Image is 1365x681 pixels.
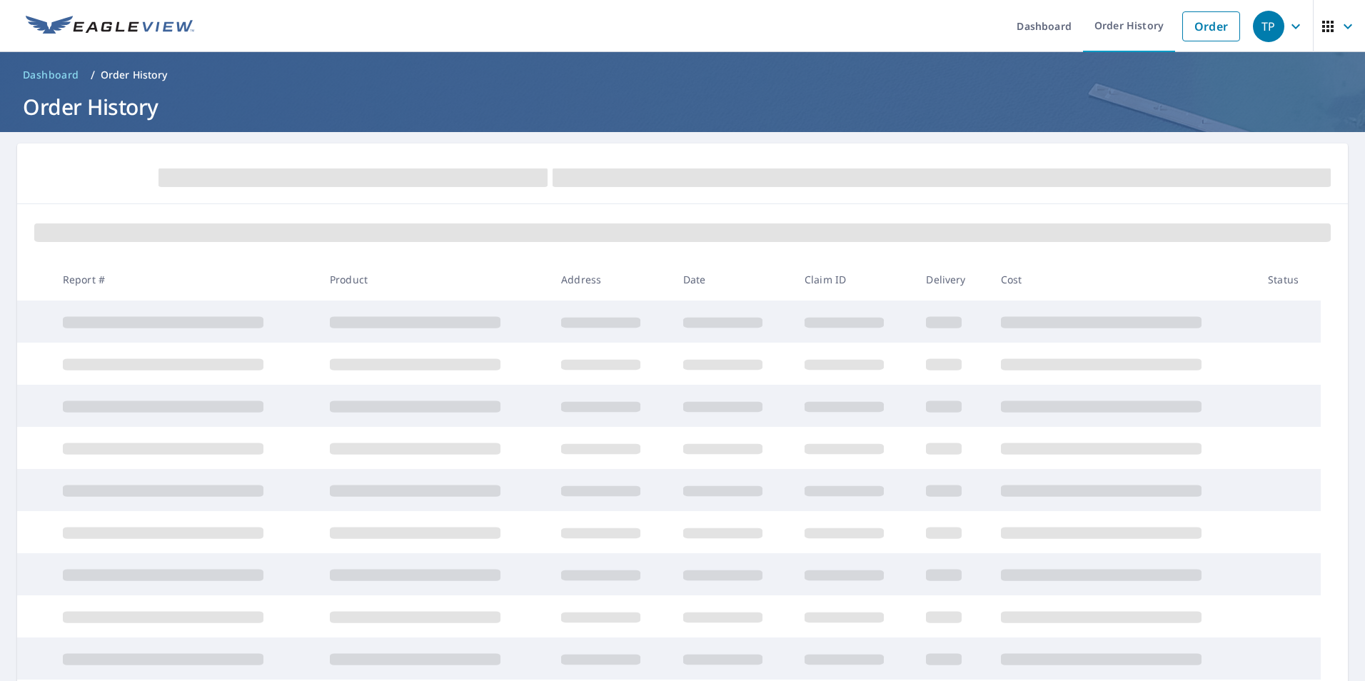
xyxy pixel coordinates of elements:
[17,64,85,86] a: Dashboard
[550,258,671,301] th: Address
[26,16,194,37] img: EV Logo
[318,258,550,301] th: Product
[17,64,1348,86] nav: breadcrumb
[1253,11,1284,42] div: TP
[1182,11,1240,41] a: Order
[23,68,79,82] span: Dashboard
[51,258,318,301] th: Report #
[17,92,1348,121] h1: Order History
[793,258,915,301] th: Claim ID
[915,258,989,301] th: Delivery
[989,258,1256,301] th: Cost
[101,68,168,82] p: Order History
[672,258,793,301] th: Date
[91,66,95,84] li: /
[1256,258,1321,301] th: Status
